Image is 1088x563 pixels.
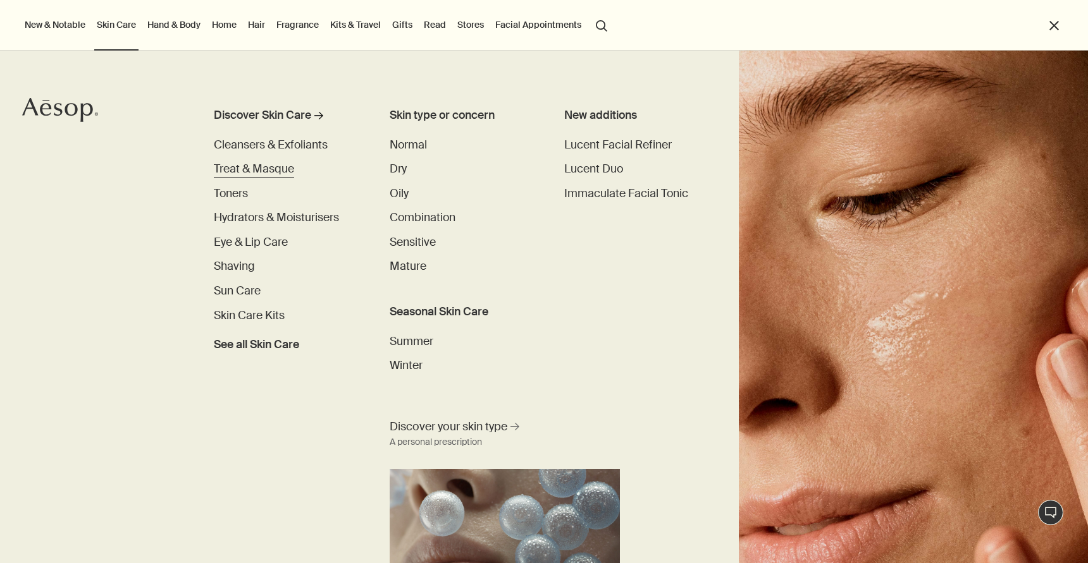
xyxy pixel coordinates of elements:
[145,16,203,33] a: Hand & Body
[421,16,448,33] a: Read
[214,210,339,225] span: Hydrators & Moisturisers
[390,334,433,351] a: Summer
[493,16,584,33] a: Facial Appointments
[22,97,98,126] a: Aesop
[390,435,482,450] div: A personal prescription
[390,161,407,178] a: Dry
[390,138,427,152] span: Normal
[214,308,285,325] a: Skin Care Kits
[209,16,239,33] a: Home
[390,304,531,321] h3: Seasonal Skin Care
[328,16,383,33] a: Kits & Travel
[214,234,288,251] a: Eye & Lip Care
[455,16,486,33] button: Stores
[390,234,436,251] a: Sensitive
[214,283,261,300] a: Sun Care
[590,13,613,37] button: Open search
[94,16,139,33] a: Skin Care
[214,162,294,176] span: Treat & Masque
[390,210,455,225] span: Combination
[564,161,623,178] a: Lucent Duo
[214,137,328,154] a: Cleansers & Exfoliants
[22,16,88,33] button: New & Notable
[214,161,294,178] a: Treat & Masque
[390,186,409,203] a: Oily
[214,186,248,201] span: Toners
[390,210,455,227] a: Combination
[245,16,268,33] a: Hair
[214,258,255,275] a: Shaving
[390,16,415,33] a: Gifts
[214,332,299,354] a: See all Skin Care
[390,186,409,201] span: Oily
[390,258,426,275] a: Mature
[390,358,423,373] span: Winter
[214,337,299,354] span: See all Skin Care
[214,308,285,323] span: Skin Care Kits
[390,235,436,250] span: Sensitive
[390,334,433,349] span: Summer
[214,235,288,250] span: Eye & Lip Care
[1038,500,1063,525] button: Chat en direct
[274,16,321,33] a: Fragrance
[564,162,623,176] span: Lucent Duo
[564,137,672,154] a: Lucent Facial Refiner
[214,210,339,227] a: Hydrators & Moisturisers
[214,284,261,298] span: Sun Care
[214,107,311,124] div: Discover Skin Care
[390,259,426,274] span: Mature
[214,107,357,130] a: Discover Skin Care
[390,419,507,435] span: Discover your skin type
[22,97,98,123] svg: Aesop
[214,138,328,152] span: Cleansers & Exfoliants
[390,107,531,124] h3: Skin type or concern
[564,107,706,124] div: New additions
[214,259,255,274] span: Shaving
[739,51,1088,563] img: Woman holding her face with her hands
[214,186,248,203] a: Toners
[1047,18,1061,33] button: Close the Menu
[390,137,427,154] a: Normal
[390,162,407,176] span: Dry
[564,138,672,152] span: Lucent Facial Refiner
[564,186,688,203] a: Immaculate Facial Tonic
[390,358,423,375] a: Winter
[564,186,688,201] span: Immaculate Facial Tonic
